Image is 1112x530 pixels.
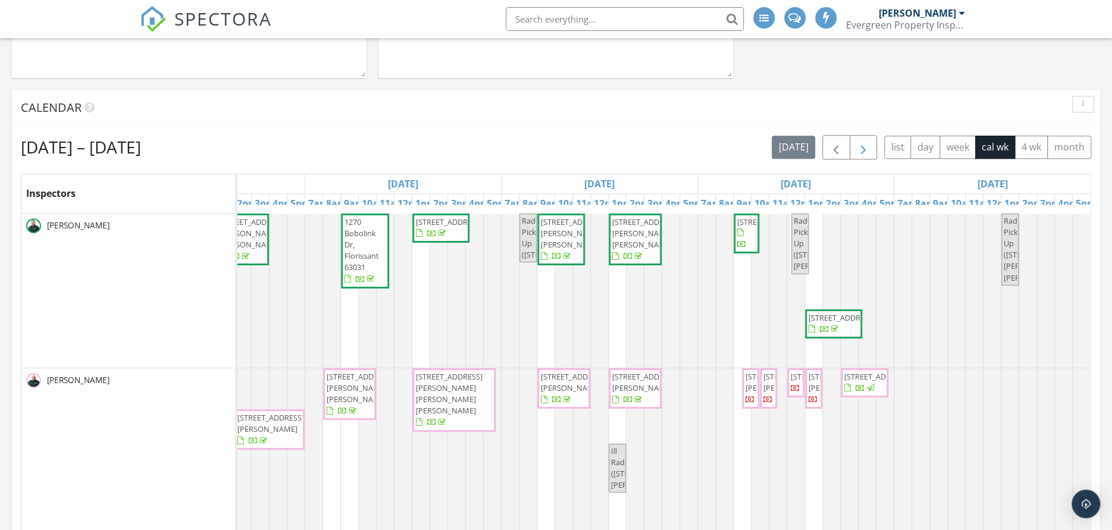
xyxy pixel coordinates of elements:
[416,371,483,416] span: [STREET_ADDRESS][PERSON_NAME][PERSON_NAME][PERSON_NAME]
[1004,215,1073,283] span: Radon Pick Up ([STREET_ADDRESS][PERSON_NAME][PERSON_NAME])
[412,194,439,213] a: 1pm
[778,174,814,193] a: Go to September 26, 2025
[341,194,368,213] a: 9am
[1001,194,1028,213] a: 1pm
[416,217,483,227] span: [STREET_ADDRESS]
[140,16,272,41] a: SPECTORA
[611,446,680,491] span: Ill Radon ([STREET_ADDRESS][PERSON_NAME])
[939,136,976,159] button: week
[140,6,166,32] img: The Best Home Inspection Software - Spectora
[787,194,819,213] a: 12pm
[448,194,475,213] a: 3pm
[716,194,743,213] a: 8am
[680,194,707,213] a: 5pm
[612,371,679,393] span: [STREET_ADDRESS][PERSON_NAME]
[1047,136,1091,159] button: month
[609,194,635,213] a: 1pm
[745,371,812,393] span: [STREET_ADDRESS][PERSON_NAME]
[794,215,863,272] span: Radon Pick Up ([STREET_ADDRESS][PERSON_NAME])
[344,217,379,273] span: 1270 Bobolink Dr, Florissant 63031
[975,136,1016,159] button: cal wk
[541,371,607,393] span: [STREET_ADDRESS][PERSON_NAME]
[26,218,41,233] img: eric_ruden_8.png
[234,194,261,213] a: 2pm
[859,194,885,213] a: 4pm
[430,194,457,213] a: 2pm
[850,135,878,159] button: Next
[484,194,510,213] a: 5pm
[506,7,744,31] input: Search everything...
[394,194,427,213] a: 12pm
[522,215,593,261] span: Radon Pick Up ([STREET_ADDRESS])
[894,194,921,213] a: 7am
[823,194,850,213] a: 2pm
[1037,194,1064,213] a: 3pm
[581,174,618,193] a: Go to September 25, 2025
[21,135,141,159] h2: [DATE] – [DATE]
[541,217,607,250] span: [STREET_ADDRESS][PERSON_NAME][PERSON_NAME]
[809,371,875,393] span: [STREET_ADDRESS][PERSON_NAME]
[974,174,1010,193] a: Go to September 27, 2025
[377,194,409,213] a: 11am
[912,194,939,213] a: 8am
[502,194,528,213] a: 7am
[220,217,286,250] span: [STREET_ADDRESS][PERSON_NAME][PERSON_NAME]
[612,217,679,250] span: [STREET_ADDRESS][PERSON_NAME][PERSON_NAME]
[252,194,278,213] a: 3pm
[822,135,850,159] button: Previous
[844,371,911,382] span: [STREET_ADDRESS]
[751,194,784,213] a: 10am
[45,219,112,231] span: [PERSON_NAME]
[287,194,314,213] a: 5pm
[734,194,760,213] a: 9am
[305,194,332,213] a: 7am
[26,373,41,388] img: paul_frost_6.png
[772,136,815,159] button: [DATE]
[26,187,76,200] span: Inspectors
[1019,194,1046,213] a: 2pm
[270,194,296,213] a: 4pm
[1014,136,1048,159] button: 4 wk
[876,194,903,213] a: 5pm
[841,194,867,213] a: 3pm
[805,194,832,213] a: 1pm
[737,217,804,227] span: [STREET_ADDRESS]
[1073,194,1100,213] a: 5pm
[555,194,587,213] a: 10am
[884,136,911,159] button: list
[21,99,82,115] span: Calendar
[573,194,605,213] a: 11am
[237,412,304,434] span: [STREET_ADDRESS][PERSON_NAME]
[537,194,564,213] a: 9am
[1055,194,1082,213] a: 4pm
[644,194,671,213] a: 3pm
[879,7,956,19] div: [PERSON_NAME]
[846,19,965,31] div: Evergreen Property Inspectors
[1072,490,1100,518] div: Open Intercom Messenger
[910,136,940,159] button: day
[327,371,393,404] span: [STREET_ADDRESS][PERSON_NAME][PERSON_NAME]
[519,194,546,213] a: 8am
[809,312,875,323] span: [STREET_ADDRESS]
[763,371,830,393] span: [STREET_ADDRESS][PERSON_NAME]
[385,174,421,193] a: Go to September 24, 2025
[769,194,801,213] a: 11am
[323,194,350,213] a: 8am
[591,194,623,213] a: 12pm
[930,194,957,213] a: 9am
[359,194,391,213] a: 10am
[983,194,1016,213] a: 12pm
[45,374,112,386] span: [PERSON_NAME]
[791,371,857,382] span: [STREET_ADDRESS]
[698,194,725,213] a: 7am
[662,194,689,213] a: 4pm
[966,194,998,213] a: 11am
[627,194,653,213] a: 2pm
[466,194,493,213] a: 4pm
[948,194,980,213] a: 10am
[174,6,272,31] span: SPECTORA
